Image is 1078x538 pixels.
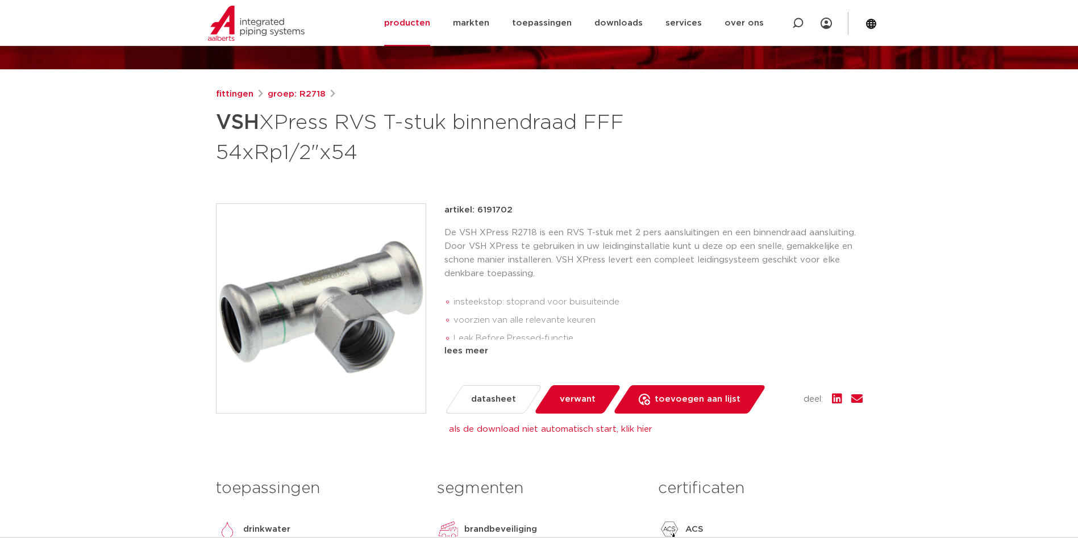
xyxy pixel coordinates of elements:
a: verwant [533,385,621,414]
li: insteekstop: stoprand voor buisuiteinde [453,293,863,311]
h3: certificaten [658,477,862,500]
li: voorzien van alle relevante keuren [453,311,863,330]
li: Leak Before Pressed-functie [453,330,863,348]
span: toevoegen aan lijst [655,390,740,408]
strong: VSH [216,112,259,133]
a: datasheet [444,385,542,414]
span: datasheet [471,390,516,408]
a: als de download niet automatisch start, klik hier [449,425,652,433]
h3: toepassingen [216,477,420,500]
div: lees meer [444,344,863,358]
h3: segmenten [437,477,641,500]
a: fittingen [216,87,253,101]
p: De VSH XPress R2718 is een RVS T-stuk met 2 pers aansluitingen en een binnendraad aansluiting. Do... [444,226,863,281]
p: drinkwater [243,523,290,536]
img: Product Image for VSH XPress RVS T-stuk binnendraad FFF 54xRp1/2"x54 [217,204,426,413]
p: ACS [685,523,704,536]
p: artikel: 6191702 [444,203,513,217]
span: verwant [560,390,596,408]
a: groep: R2718 [268,87,326,101]
p: brandbeveiliging [464,523,537,536]
span: deel: [804,393,823,406]
h1: XPress RVS T-stuk binnendraad FFF 54xRp1/2"x54 [216,106,643,167]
